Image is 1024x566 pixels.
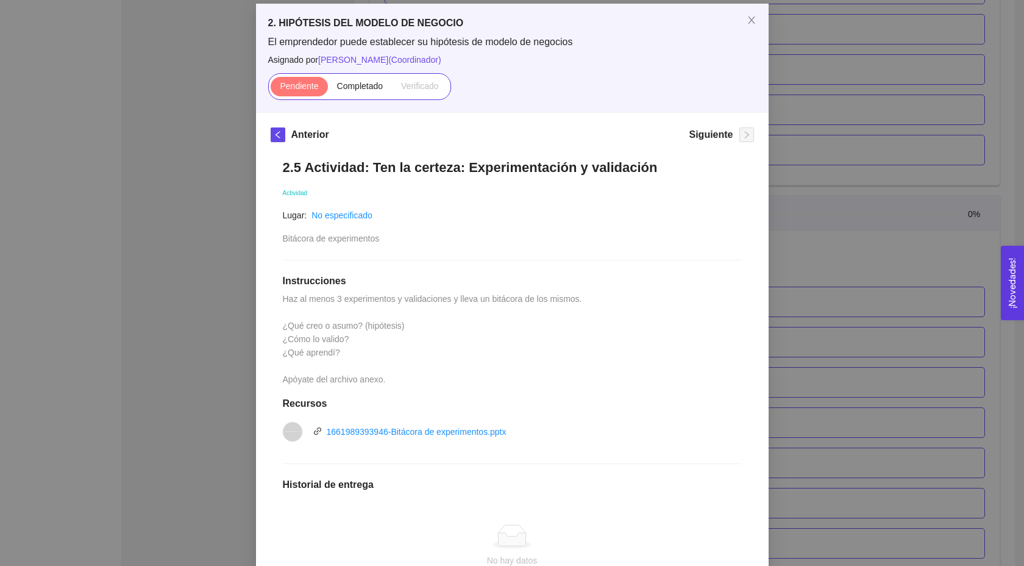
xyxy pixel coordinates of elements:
h1: Recursos [283,398,742,410]
span: Pendiente [280,81,318,91]
span: Actividad [283,190,308,196]
h1: 2.5 Actividad: Ten la certeza: Experimentación y validación [283,159,742,176]
span: left [271,131,285,139]
button: Open Feedback Widget [1001,246,1024,320]
a: 1661989393946-Bitácora de experimentos.pptx [327,427,507,437]
span: Haz al menos 3 experimentos y validaciones y lleva un bitácora de los mismos. ¿Qué creo o asumo? ... [283,294,585,384]
h5: 2. HIPÓTESIS DEL MODELO DE NEGOCIO [268,16,756,30]
a: No especificado [311,210,372,220]
article: Lugar: [283,209,307,222]
h1: Instrucciones [283,275,742,287]
span: vnd.openxmlformats-officedocument.presentationml.presentation [283,431,300,432]
span: Asignado por [268,53,756,66]
button: Close [734,4,769,38]
span: Bitácora de experimentos [283,234,380,243]
button: left [271,127,285,142]
button: right [739,127,754,142]
span: Verificado [401,81,438,91]
h1: Historial de entrega [283,479,742,491]
span: Completado [337,81,383,91]
span: [PERSON_NAME] ( Coordinador ) [318,55,441,65]
h5: Siguiente [689,127,733,142]
span: close [747,15,756,25]
h5: Anterior [291,127,329,142]
span: link [313,427,322,435]
span: El emprendedor puede establecer su hipótesis de modelo de negocios [268,35,756,49]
